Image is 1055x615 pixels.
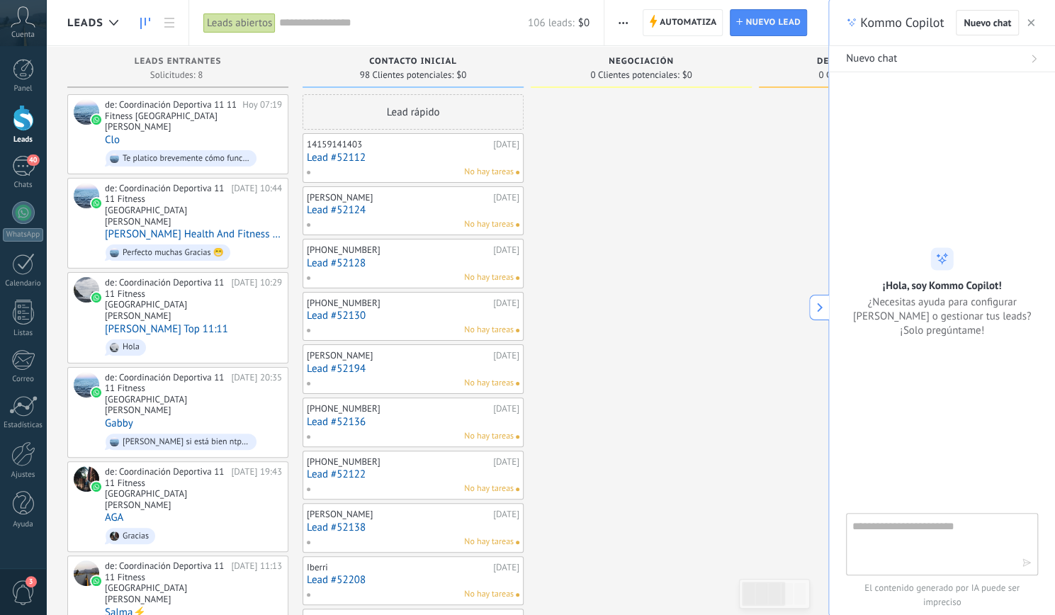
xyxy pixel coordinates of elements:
a: Nuevo lead [730,9,807,36]
div: de: Coordinación Deportiva 11 11 Fitness [GEOGRAPHIC_DATA][PERSON_NAME] [105,183,226,227]
div: [DATE] [493,350,519,361]
div: Panel [3,84,44,94]
div: Leads [3,135,44,145]
div: [DATE] 10:29 [231,277,282,321]
span: No hay nada asignado [516,593,519,597]
div: [DATE] [493,192,519,203]
div: Leads Entrantes [74,57,281,69]
div: WhatsApp [3,228,43,242]
span: Debate contractual [817,57,922,67]
a: Automatiza [643,9,723,36]
a: Lead #52124 [307,204,519,216]
span: No hay nada asignado [516,276,519,280]
span: Leads Entrantes [135,57,222,67]
span: Solicitudes: 8 [150,71,203,79]
span: No hay nada asignado [516,223,519,227]
div: Ayuda [3,520,44,529]
div: Leads abiertos [203,13,276,33]
span: No hay tareas [464,218,514,231]
span: No hay nada asignado [516,435,519,439]
div: Estadísticas [3,421,44,430]
div: Correo [3,375,44,384]
div: [DATE] 11:13 [231,560,282,604]
img: waba.svg [91,115,101,125]
div: Te platico brevemente cómo funcionan los entrenamientos: son completamente personalizados y siemp... [123,154,250,164]
span: No hay tareas [464,430,514,443]
div: [PERSON_NAME] [307,350,490,361]
div: Clo [74,99,99,125]
span: No hay tareas [464,483,514,495]
div: Debate contractual [766,57,973,69]
div: Chats [3,181,44,190]
div: de: Coordinación Deportiva 11 11 Fitness [GEOGRAPHIC_DATA][PERSON_NAME] [105,372,226,416]
div: AGA [74,466,99,492]
span: 3 [26,576,37,587]
div: [PHONE_NUMBER] [307,403,490,414]
div: [DATE] [493,509,519,520]
a: AGA [105,512,123,524]
span: Automatiza [660,10,717,35]
span: ¿Necesitas ayuda para configurar [PERSON_NAME] o gestionar tus leads? ¡Solo pregúntame! [846,295,1038,338]
div: [DATE] [493,562,519,573]
div: Ajustes [3,470,44,480]
div: Perfecto muchas Gracias 😁 [123,248,224,258]
button: Nuevo chat [829,46,1055,72]
span: El contenido generado por IA puede ser impreciso [846,581,1038,609]
div: [PERSON_NAME] [307,509,490,520]
div: Hola [123,342,140,352]
span: No hay nada asignado [516,171,519,174]
div: de: Coordinación Deportiva 11 11 Fitness [GEOGRAPHIC_DATA][PERSON_NAME] [105,560,226,604]
div: [PERSON_NAME] [307,192,490,203]
span: 0 Clientes potenciales: [590,71,679,79]
span: Nuevo lead [745,10,801,35]
a: Lista [157,9,181,37]
a: Lead #52194 [307,363,519,375]
div: de: Coordinación Deportiva 11 11 Fitness [GEOGRAPHIC_DATA][PERSON_NAME] [105,466,226,510]
img: waba.svg [91,198,101,208]
span: No hay nada asignado [516,329,519,332]
span: No hay nada asignado [516,541,519,544]
div: [PHONE_NUMBER] [307,244,490,256]
div: [DATE] 19:43 [231,466,282,510]
div: Listas [3,329,44,338]
span: Negociación [609,57,674,67]
span: No hay tareas [464,166,514,179]
a: [PERSON_NAME] Health And Fitness Coach [105,228,282,240]
span: 106 leads: [528,16,575,30]
div: [DATE] [493,139,519,150]
span: Nuevo chat [846,52,897,66]
a: Lead #52130 [307,310,519,322]
div: Contacto inicial [310,57,517,69]
div: Gracias [123,531,149,541]
span: Leads [67,16,103,30]
div: [PHONE_NUMBER] [307,456,490,468]
span: No hay nada asignado [516,487,519,491]
div: Ara Garza Health And Fitness Coach [74,183,99,208]
button: Más [613,9,633,36]
div: [DATE] 10:44 [231,183,282,227]
span: Nuevo chat [964,18,1011,28]
a: Lead #52128 [307,257,519,269]
a: Lead #52136 [307,416,519,428]
div: Iberri [307,562,490,573]
span: No hay tareas [464,588,514,601]
img: waba.svg [91,293,101,303]
button: Nuevo chat [956,10,1019,35]
a: Leads [133,9,157,37]
a: Gabby [105,417,133,429]
span: No hay nada asignado [516,382,519,385]
div: Lead rápido [303,94,524,130]
a: Lead #52122 [307,468,519,480]
span: $0 [456,71,466,79]
div: [DATE] [493,456,519,468]
span: 40 [27,154,39,166]
a: Lead #52208 [307,574,519,586]
div: [PERSON_NAME] si está bien ntp gracias por tu apoyo [123,437,250,447]
a: Clo [105,134,120,146]
div: 14159141403 [307,139,490,150]
span: $0 [578,16,589,30]
div: de: Coordinación Deportiva 11 11 Fitness [GEOGRAPHIC_DATA][PERSON_NAME] [105,277,226,321]
span: Kommo Copilot [860,14,944,31]
a: [PERSON_NAME] Top 11:11 [105,323,228,335]
a: Lead #52138 [307,521,519,534]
